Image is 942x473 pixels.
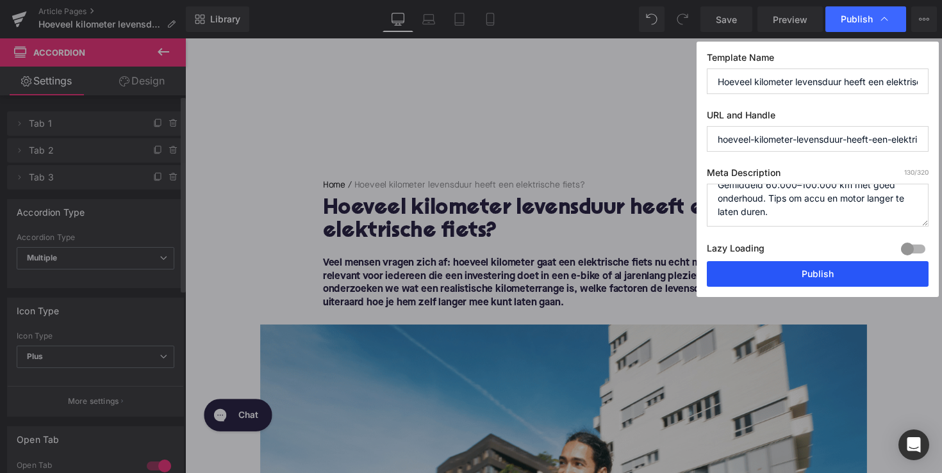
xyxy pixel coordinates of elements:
[707,109,929,126] label: URL and Handle
[898,429,929,460] div: Open Intercom Messenger
[707,240,764,261] label: Lazy Loading
[904,168,914,176] span: 130
[164,144,173,157] span: /
[707,52,929,68] label: Template Name
[141,163,634,211] h1: Hoeveel kilometer levensduur heeft een elektrische fiets?
[904,168,929,176] span: /320
[141,144,164,157] a: Home
[707,167,929,184] label: Meta Description
[13,365,95,407] iframe: Gorgias live chat messenger
[841,13,873,25] span: Publish
[707,261,929,287] button: Publish
[141,144,634,163] nav: breadcrumbs
[141,225,625,276] font: Veel mensen vragen zich af: hoeveel kilometer gaat een elektrische fiets nu echt mee? Dit is voor...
